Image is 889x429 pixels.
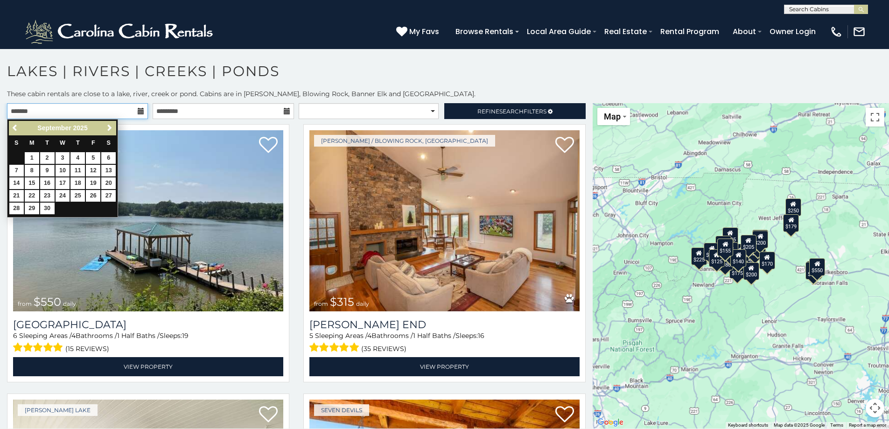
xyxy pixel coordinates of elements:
a: 26 [86,190,100,202]
a: 11 [70,165,85,176]
a: 21 [9,190,24,202]
a: Add to favorites [555,136,574,155]
a: 23 [40,190,55,202]
a: [PERSON_NAME] End [309,318,580,331]
span: Thursday [76,140,80,146]
span: 2025 [73,124,88,132]
a: 27 [101,190,116,202]
a: 18 [70,177,85,189]
img: mail-regular-white.png [853,25,866,38]
span: (15 reviews) [65,343,109,355]
a: Rental Program [656,23,724,40]
span: Previous [12,124,19,132]
div: $235 [752,230,768,247]
a: 10 [56,165,70,176]
span: Map data ©2025 Google [774,422,825,428]
a: My Favs [396,26,441,38]
a: 22 [25,190,39,202]
div: $170 [759,251,775,269]
span: daily [356,300,369,307]
div: $179 [784,214,799,232]
a: 1 [25,152,39,164]
a: 6 [101,152,116,164]
span: from [18,300,32,307]
div: $200 [750,235,766,253]
span: 1 Half Baths / [413,331,455,340]
span: 4 [367,331,371,340]
button: Toggle fullscreen view [866,108,884,127]
a: 20 [101,177,116,189]
a: 17 [56,177,70,189]
img: Moss End [309,130,580,311]
div: $200 [753,230,769,248]
a: Add to favorites [259,405,278,425]
div: Sleeping Areas / Bathrooms / Sleeps: [309,331,580,355]
span: 4 [71,331,76,340]
div: $195 [723,242,739,260]
img: Lake Haven Lodge [13,130,283,311]
span: September [37,124,71,132]
span: 19 [182,331,189,340]
span: Map [604,112,621,121]
a: 30 [40,203,55,214]
a: 2 [40,152,55,164]
a: Add to favorites [555,405,574,425]
a: 16 [40,177,55,189]
div: $235 [748,241,763,259]
div: $225 [691,247,707,265]
span: Search [499,108,524,115]
a: Open this area in Google Maps (opens a new window) [595,416,626,429]
a: 24 [56,190,70,202]
a: [GEOGRAPHIC_DATA] [13,318,283,331]
span: (35 reviews) [361,343,406,355]
a: Previous [10,122,21,134]
a: 25 [70,190,85,202]
span: Wednesday [60,140,65,146]
a: 7 [9,165,24,176]
a: Add to favorites [259,136,278,155]
button: Map camera controls [866,399,884,417]
a: Browse Rentals [451,23,518,40]
a: Owner Login [765,23,820,40]
a: 29 [25,203,39,214]
h3: Moss End [309,318,580,331]
button: Change map style [597,108,630,125]
div: Sleeping Areas / Bathrooms / Sleeps: [13,331,283,355]
a: Report a map error [849,422,886,428]
div: $200 [704,242,720,260]
a: [PERSON_NAME] Lake [18,404,98,416]
h3: Lake Haven Lodge [13,318,283,331]
div: $200 [743,262,759,280]
div: $270 [806,261,822,279]
a: Lake Haven Lodge from $550 daily [13,130,283,311]
div: $155 [718,239,734,256]
button: Keyboard shortcuts [728,422,768,429]
div: $205 [741,234,756,252]
a: 4 [70,152,85,164]
div: $250 [785,198,801,216]
a: About [728,23,761,40]
a: 9 [40,165,55,176]
div: $125 [709,249,725,267]
span: $315 [330,295,354,309]
a: 14 [9,177,24,189]
span: 16 [478,331,484,340]
div: $180 [717,252,733,270]
a: 19 [86,177,100,189]
span: Refine Filters [477,108,546,115]
div: $550 [810,258,826,275]
div: $235 [722,227,738,245]
img: White-1-2.png [23,18,217,46]
a: Local Area Guide [522,23,595,40]
img: Google [595,416,626,429]
span: Monday [29,140,35,146]
a: [PERSON_NAME] / Blowing Rock, [GEOGRAPHIC_DATA] [314,135,495,147]
a: Moss End from $315 daily [309,130,580,311]
span: Tuesday [45,140,49,146]
div: $140 [731,249,747,267]
a: 5 [86,152,100,164]
a: RefineSearchFilters [444,103,585,119]
span: Friday [91,140,95,146]
span: Next [106,124,113,132]
a: Real Estate [600,23,651,40]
